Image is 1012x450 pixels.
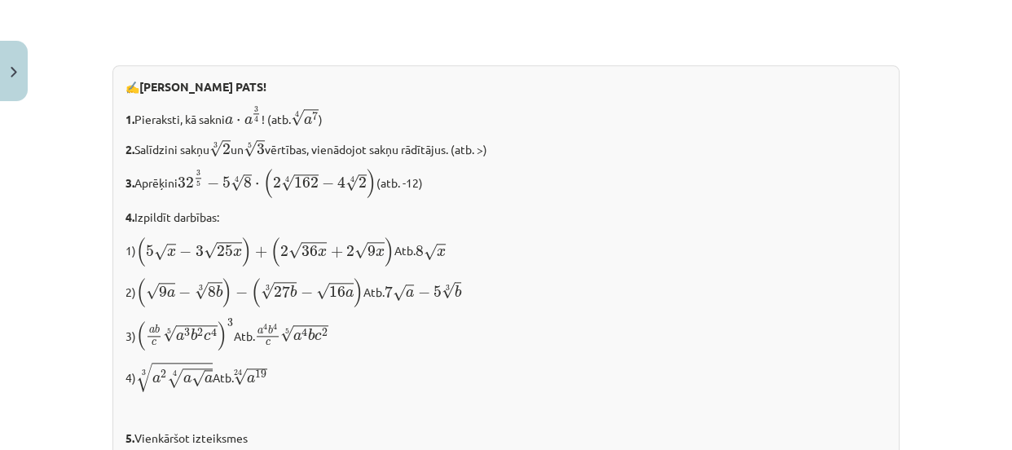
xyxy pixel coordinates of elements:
span: ⋅ [236,119,240,124]
span: 3 [184,329,190,337]
span: a [149,328,155,333]
span: ( [136,278,146,307]
p: Izpildīt darbības: [125,209,887,226]
span: √ [167,368,183,388]
b: [PERSON_NAME] PATS! [139,79,266,94]
span: 3 [196,170,200,176]
span: 8 [244,177,252,188]
span: ( [251,278,261,307]
span: − [322,178,334,189]
span: 5 [196,180,200,186]
span: √ [424,244,437,261]
span: 2 [197,329,203,337]
span: − [418,287,430,298]
span: 4 [273,324,277,330]
p: Salīdzini sakņu un vērtības, vienādojot sakņu rādītājus. (atb. >) [125,138,887,159]
span: √ [280,325,293,342]
span: a [152,375,161,383]
b: 2. [125,142,134,157]
span: 2 [222,143,231,155]
span: √ [234,368,247,386]
span: ) [242,236,252,266]
span: 162 [294,177,319,188]
span: 2 [280,245,288,256]
span: 8 [208,286,216,298]
span: b [308,329,315,341]
span: 19 [255,370,266,378]
span: ) [385,236,394,266]
span: x [233,248,242,256]
span: 27 [274,285,290,298]
span: x [318,248,327,256]
span: a [167,289,175,298]
span: a [225,117,233,125]
span: ( [136,236,146,266]
span: a [244,117,253,125]
span: a [205,375,213,383]
span: 16 [329,286,345,298]
span: √ [281,174,294,192]
span: c [204,333,211,341]
span: − [301,287,313,298]
span: b [290,285,297,298]
span: 9 [159,286,167,298]
span: 5 [222,177,231,188]
p: Vienkāršot izteiksmes [125,430,887,447]
b: 1. [125,112,134,126]
span: 3 [227,319,233,327]
span: 7 [385,285,393,298]
span: √ [244,140,257,157]
span: b [216,285,222,298]
span: a [183,375,191,383]
span: a [257,329,263,334]
span: b [155,325,160,334]
span: 32 [178,177,194,188]
span: − [235,287,248,298]
span: 3 [257,143,265,155]
p: 3) Atb. [125,318,887,352]
span: 2 [346,245,354,256]
span: √ [146,283,159,300]
span: 2 [273,177,281,188]
b: 5. [125,430,134,445]
span: 3 [196,245,204,256]
span: 4 [263,324,267,330]
span: 4 [301,328,307,337]
span: √ [288,242,301,259]
span: a [345,289,354,298]
span: a [247,375,255,383]
span: √ [345,174,359,192]
span: a [176,333,184,341]
span: − [178,287,191,298]
span: − [207,178,219,189]
span: − [179,245,191,257]
span: ( [263,169,273,198]
b: 4. [125,210,134,224]
span: √ [136,363,152,392]
span: √ [316,283,329,300]
span: √ [204,242,217,259]
b: 3. [125,175,134,190]
span: c [266,340,271,346]
span: x [376,248,385,256]
span: 2 [322,329,328,337]
span: a [293,333,301,341]
span: a [304,117,312,125]
span: ( [136,321,146,351]
span: √ [291,109,304,126]
span: ) [222,278,232,307]
span: ( [271,236,280,266]
span: √ [209,140,222,157]
span: c [315,333,322,341]
span: 4 [337,176,345,188]
span: 25 [217,245,233,256]
span: 3 [254,106,258,112]
span: √ [261,282,274,299]
span: 5 [433,286,442,298]
span: b [191,329,197,341]
span: x [437,248,446,256]
span: √ [354,242,367,259]
span: 36 [301,245,318,256]
p: 2) Atb. [125,277,887,308]
span: √ [393,285,406,302]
